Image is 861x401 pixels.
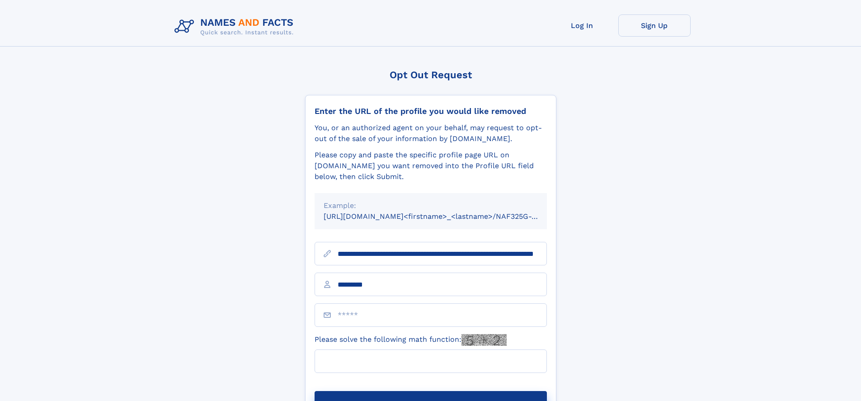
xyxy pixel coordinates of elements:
div: Example: [324,200,538,211]
div: Enter the URL of the profile you would like removed [315,106,547,116]
div: You, or an authorized agent on your behalf, may request to opt-out of the sale of your informatio... [315,123,547,144]
a: Log In [546,14,618,37]
label: Please solve the following math function: [315,334,507,346]
div: Opt Out Request [305,69,556,80]
div: Please copy and paste the specific profile page URL on [DOMAIN_NAME] you want removed into the Pr... [315,150,547,182]
img: Logo Names and Facts [171,14,301,39]
a: Sign Up [618,14,691,37]
small: [URL][DOMAIN_NAME]<firstname>_<lastname>/NAF325G-xxxxxxxx [324,212,564,221]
